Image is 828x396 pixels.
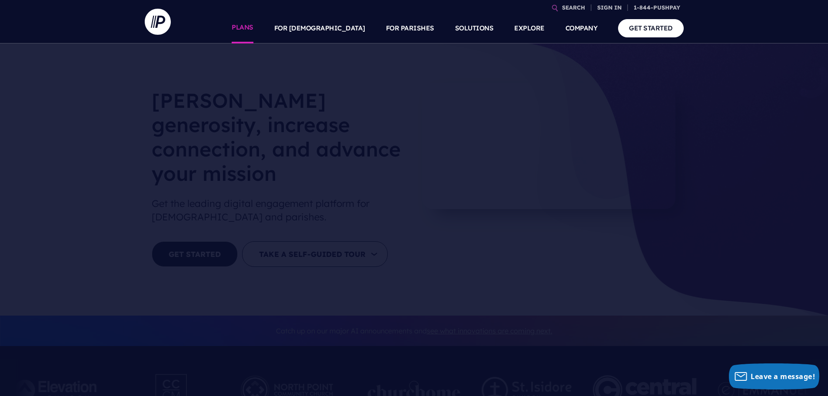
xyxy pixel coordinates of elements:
[729,363,819,389] button: Leave a message!
[514,13,545,43] a: EXPLORE
[565,13,598,43] a: COMPANY
[232,13,253,43] a: PLANS
[618,19,684,37] a: GET STARTED
[386,13,434,43] a: FOR PARISHES
[455,13,494,43] a: SOLUTIONS
[751,372,815,381] span: Leave a message!
[274,13,365,43] a: FOR [DEMOGRAPHIC_DATA]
